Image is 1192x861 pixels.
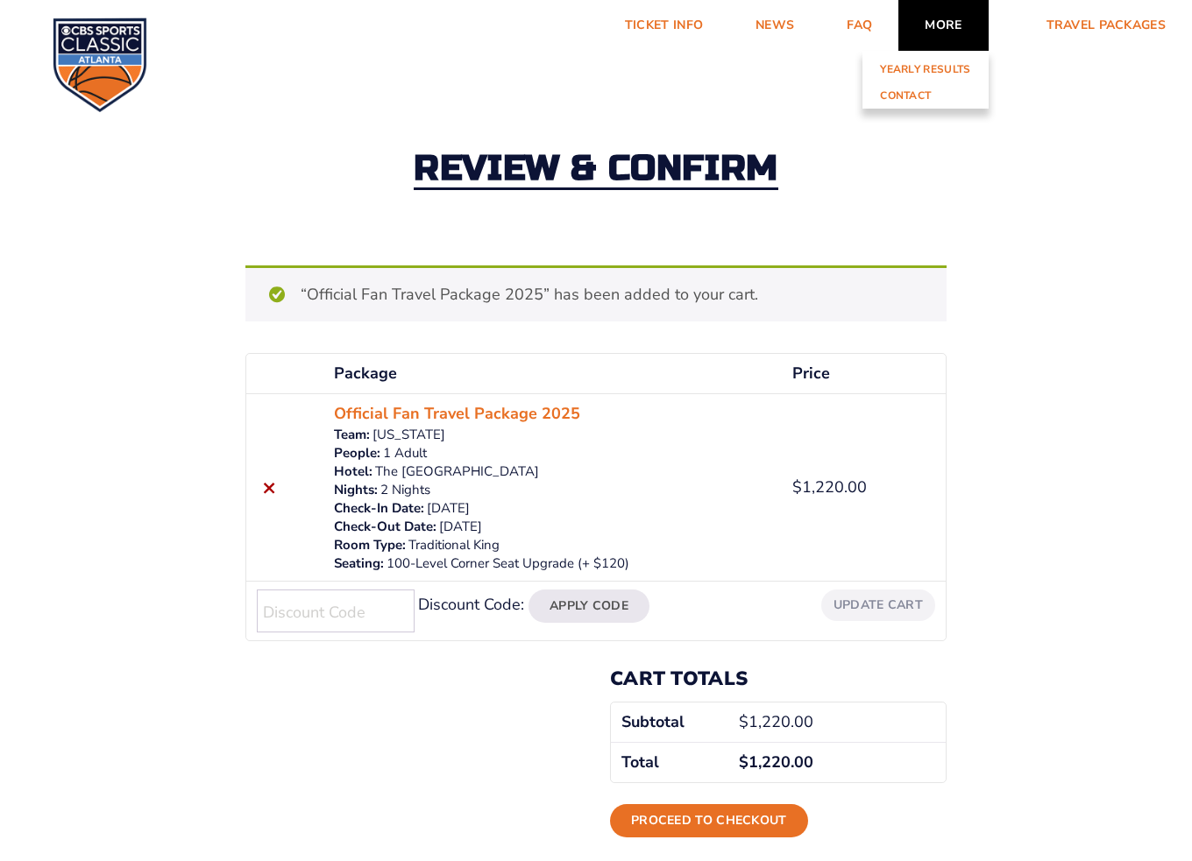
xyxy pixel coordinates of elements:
[334,518,436,536] dt: Check-Out Date:
[739,711,813,732] bdi: 1,220.00
[739,711,749,732] span: $
[334,499,771,518] p: [DATE]
[334,462,771,481] p: The [GEOGRAPHIC_DATA]
[862,56,988,82] a: Yearly Results
[610,667,947,690] h2: Cart totals
[334,481,771,499] p: 2 Nights
[257,476,280,499] a: Remove this item
[323,354,782,393] th: Package
[739,752,813,773] bdi: 1,220.00
[782,354,946,393] th: Price
[792,476,802,498] span: $
[739,752,749,773] span: $
[792,476,867,498] bdi: 1,220.00
[862,82,988,109] a: Contact
[334,481,378,499] dt: Nights:
[334,462,372,481] dt: Hotel:
[334,402,580,426] a: Official Fan Travel Package 2025
[334,499,424,518] dt: Check-In Date:
[334,444,771,462] p: 1 Adult
[334,426,370,444] dt: Team:
[821,589,935,620] button: Update cart
[334,536,406,554] dt: Room Type:
[334,426,771,444] p: [US_STATE]
[611,742,728,782] th: Total
[334,554,384,573] dt: Seating:
[334,444,380,462] dt: People:
[610,804,808,837] a: Proceed to checkout
[334,518,771,536] p: [DATE]
[257,589,415,632] input: Discount Code
[418,594,524,615] label: Discount Code:
[334,554,771,573] p: 100-Level Corner Seat Upgrade (+ $120)
[245,265,947,321] div: “Official Fan Travel Package 2025” has been added to your cart.
[53,18,147,112] img: CBS Sports Classic
[529,589,649,623] button: Apply Code
[611,702,728,742] th: Subtotal
[334,536,771,554] p: Traditional King
[414,151,778,190] h2: Review & Confirm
